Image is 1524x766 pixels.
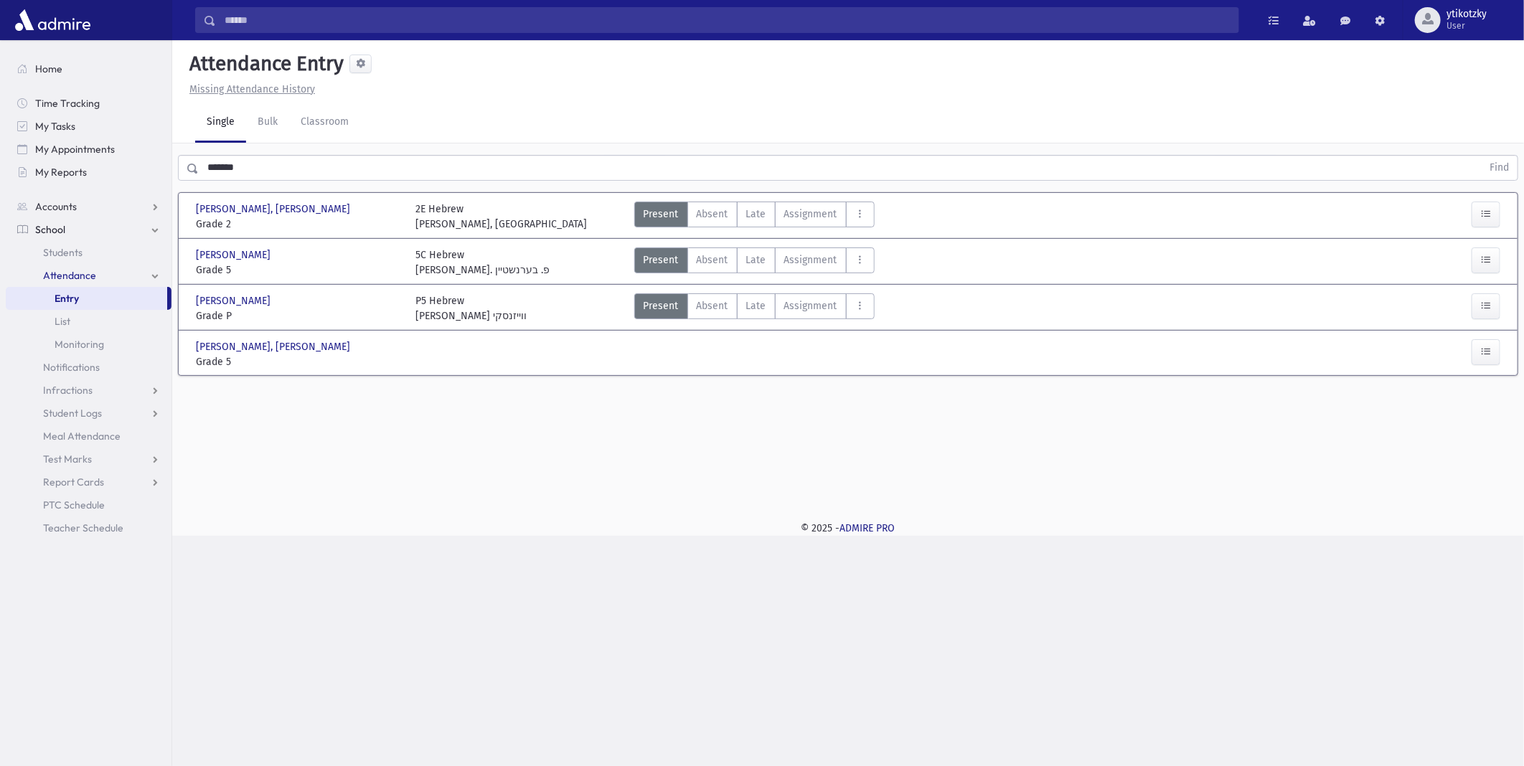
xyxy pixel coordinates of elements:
[6,264,171,287] a: Attendance
[6,287,167,310] a: Entry
[644,252,679,268] span: Present
[196,308,401,323] span: Grade P
[35,62,62,75] span: Home
[196,217,401,232] span: Grade 2
[6,218,171,241] a: School
[35,120,75,133] span: My Tasks
[289,103,360,143] a: Classroom
[196,263,401,278] span: Grade 5
[6,195,171,218] a: Accounts
[6,57,171,80] a: Home
[415,293,527,323] div: P5 Hebrew [PERSON_NAME] ווייזנסקי
[6,115,171,138] a: My Tasks
[634,247,875,278] div: AttTypes
[6,333,171,356] a: Monitoring
[6,310,171,333] a: List
[697,252,728,268] span: Absent
[55,292,79,305] span: Entry
[35,166,87,179] span: My Reports
[784,207,837,222] span: Assignment
[1481,156,1518,180] button: Find
[216,7,1238,33] input: Search
[184,83,315,95] a: Missing Attendance History
[195,521,1501,536] div: © 2025 -
[196,202,353,217] span: [PERSON_NAME], [PERSON_NAME]
[43,521,123,534] span: Teacher Schedule
[6,92,171,115] a: Time Tracking
[196,247,273,263] span: [PERSON_NAME]
[784,252,837,268] span: Assignment
[43,269,96,282] span: Attendance
[43,246,83,259] span: Students
[415,202,587,232] div: 2E Hebrew [PERSON_NAME], [GEOGRAPHIC_DATA]
[746,252,766,268] span: Late
[35,223,65,236] span: School
[644,298,679,313] span: Present
[6,161,171,184] a: My Reports
[43,384,93,397] span: Infractions
[189,83,315,95] u: Missing Attendance History
[6,241,171,264] a: Students
[35,97,100,110] span: Time Tracking
[6,425,171,448] a: Meal Attendance
[195,103,246,143] a: Single
[6,138,171,161] a: My Appointments
[6,493,171,516] a: PTC Schedule
[697,207,728,222] span: Absent
[697,298,728,313] span: Absent
[746,207,766,222] span: Late
[246,103,289,143] a: Bulk
[196,354,401,369] span: Grade 5
[43,407,102,420] span: Student Logs
[196,339,353,354] span: [PERSON_NAME], [PERSON_NAME]
[644,207,679,222] span: Present
[35,143,115,156] span: My Appointments
[1447,20,1487,32] span: User
[634,202,875,232] div: AttTypes
[43,453,92,465] span: Test Marks
[43,361,100,374] span: Notifications
[184,52,344,76] h5: Attendance Entry
[55,315,70,328] span: List
[6,471,171,493] a: Report Cards
[6,402,171,425] a: Student Logs
[840,522,895,534] a: ADMIRE PRO
[35,200,77,213] span: Accounts
[196,293,273,308] span: [PERSON_NAME]
[43,498,105,511] span: PTC Schedule
[746,298,766,313] span: Late
[634,293,875,323] div: AttTypes
[43,476,104,488] span: Report Cards
[6,379,171,402] a: Infractions
[784,298,837,313] span: Assignment
[415,247,550,278] div: 5C Hebrew [PERSON_NAME]. פ. בערנשטיין
[1447,9,1487,20] span: ytikotzky
[6,356,171,379] a: Notifications
[55,338,104,351] span: Monitoring
[43,430,121,443] span: Meal Attendance
[6,516,171,539] a: Teacher Schedule
[6,448,171,471] a: Test Marks
[11,6,94,34] img: AdmirePro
